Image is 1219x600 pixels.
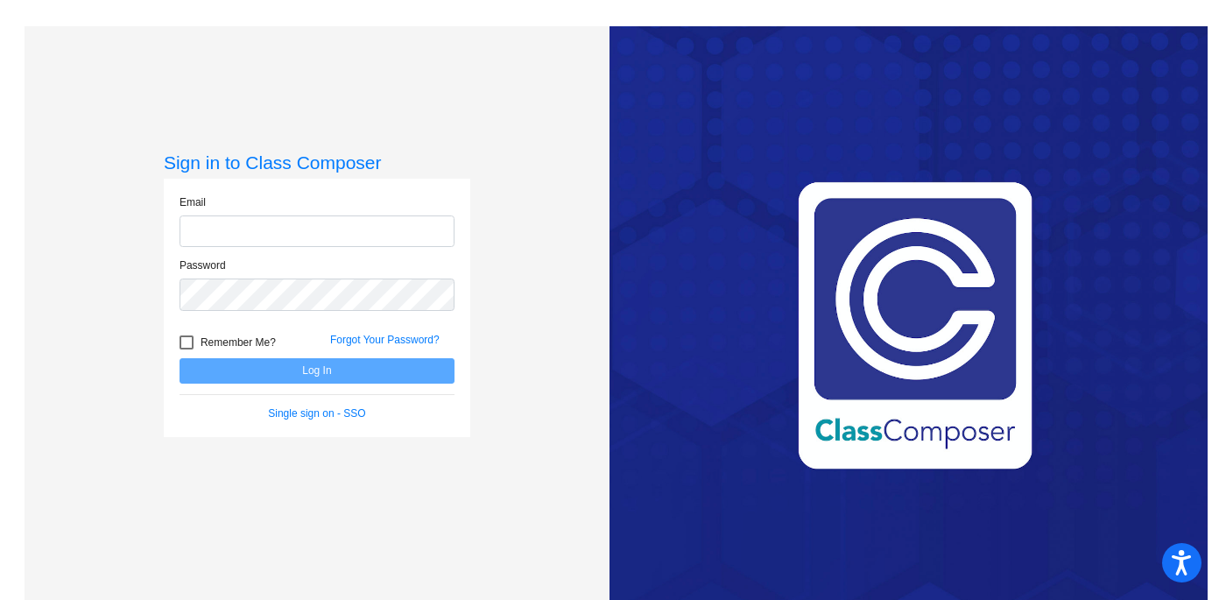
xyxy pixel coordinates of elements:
[164,152,470,173] h3: Sign in to Class Composer
[330,334,440,346] a: Forgot Your Password?
[201,332,276,353] span: Remember Me?
[180,194,206,210] label: Email
[180,258,226,273] label: Password
[268,407,365,420] a: Single sign on - SSO
[180,358,454,384] button: Log In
